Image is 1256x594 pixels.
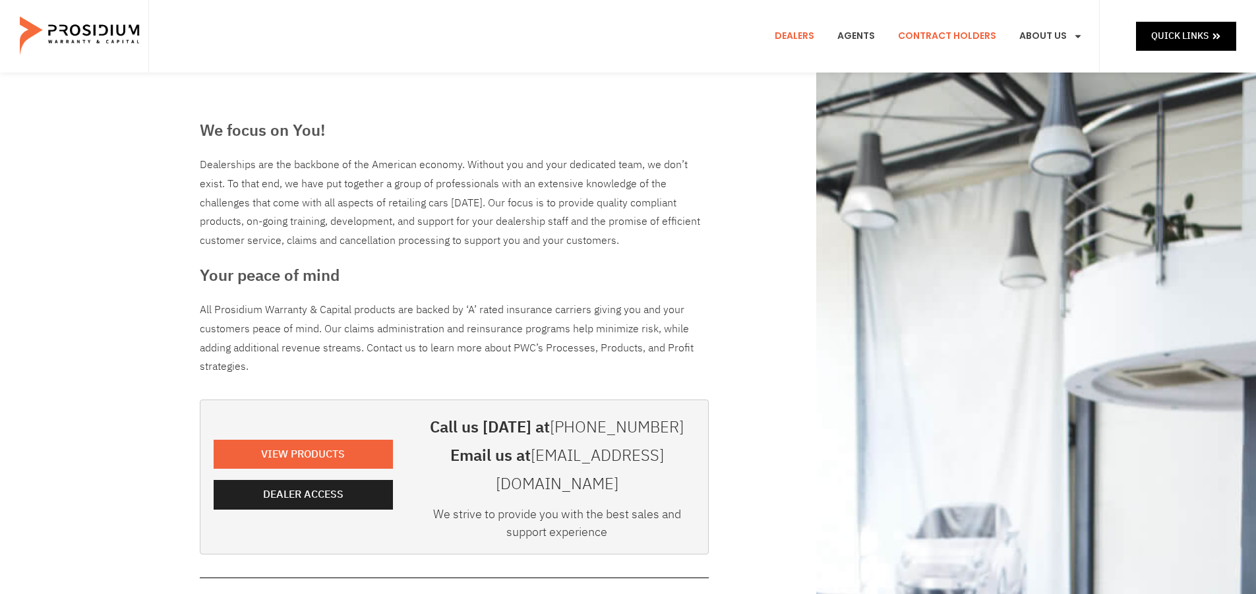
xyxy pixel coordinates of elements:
span: Quick Links [1151,28,1209,44]
h3: Your peace of mind [200,264,709,287]
div: We strive to provide you with the best sales and support experience [419,505,695,547]
a: Quick Links [1136,22,1236,50]
a: [EMAIL_ADDRESS][DOMAIN_NAME] [496,444,664,496]
span: Last Name [254,1,296,11]
div: Dealerships are the backbone of the American economy. Without you and your dedicated team, we don... [200,156,709,251]
a: Contract Holders [888,12,1006,61]
nav: Menu [765,12,1092,61]
h3: We focus on You! [200,119,709,142]
h3: Call us [DATE] at [419,413,695,442]
a: [PHONE_NUMBER] [550,415,684,439]
a: About Us [1009,12,1092,61]
h3: Email us at [419,442,695,498]
p: All Prosidium Warranty & Capital products are backed by ‘A’ rated insurance carriers giving you a... [200,301,709,376]
span: View Products [261,445,345,464]
a: Dealers [765,12,824,61]
a: View Products [214,440,393,469]
span: Dealer Access [263,485,344,504]
a: Dealer Access [214,480,393,510]
a: Agents [827,12,885,61]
